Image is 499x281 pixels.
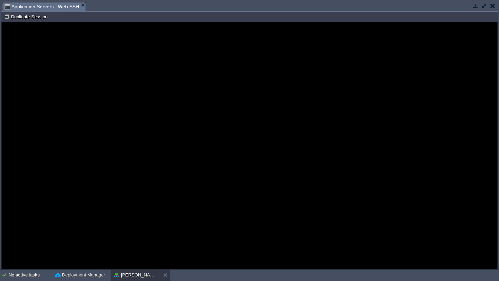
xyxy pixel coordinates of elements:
[5,2,79,11] span: Application Servers : Web SSH
[470,253,492,274] iframe: chat widget
[4,13,50,20] button: Duplicate Session
[114,272,158,279] button: [PERSON_NAME]
[9,270,52,281] div: No active tasks
[55,272,105,279] button: Deployment Manager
